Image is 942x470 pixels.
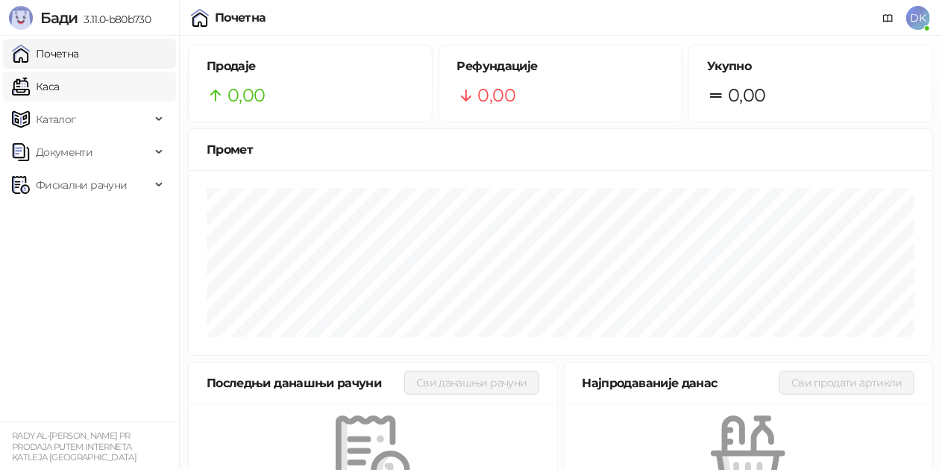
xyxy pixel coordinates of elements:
button: Сви данашњи рачуни [404,371,538,395]
a: Почетна [12,39,79,69]
img: Logo [9,6,33,30]
span: Документи [36,137,92,167]
span: 0,00 [478,81,515,110]
div: Последњи данашњи рачуни [207,374,404,392]
span: DK [906,6,930,30]
span: 0,00 [728,81,765,110]
h5: Продаје [207,57,414,75]
div: Промет [207,140,914,159]
span: 0,00 [227,81,265,110]
small: RADY AL-[PERSON_NAME] PR PRODAJA PUTEM INTERNETA KATLEJA [GEOGRAPHIC_DATA] [12,430,136,463]
h5: Укупно [707,57,914,75]
span: Бади [40,9,78,27]
div: Почетна [215,12,266,24]
button: Сви продати артикли [779,371,914,395]
a: Документација [876,6,900,30]
div: Најпродаваније данас [583,374,780,392]
span: Фискални рачуни [36,170,127,200]
a: Каса [12,72,59,101]
span: 3.11.0-b80b730 [78,13,151,26]
span: Каталог [36,104,76,134]
h5: Рефундације [457,57,665,75]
